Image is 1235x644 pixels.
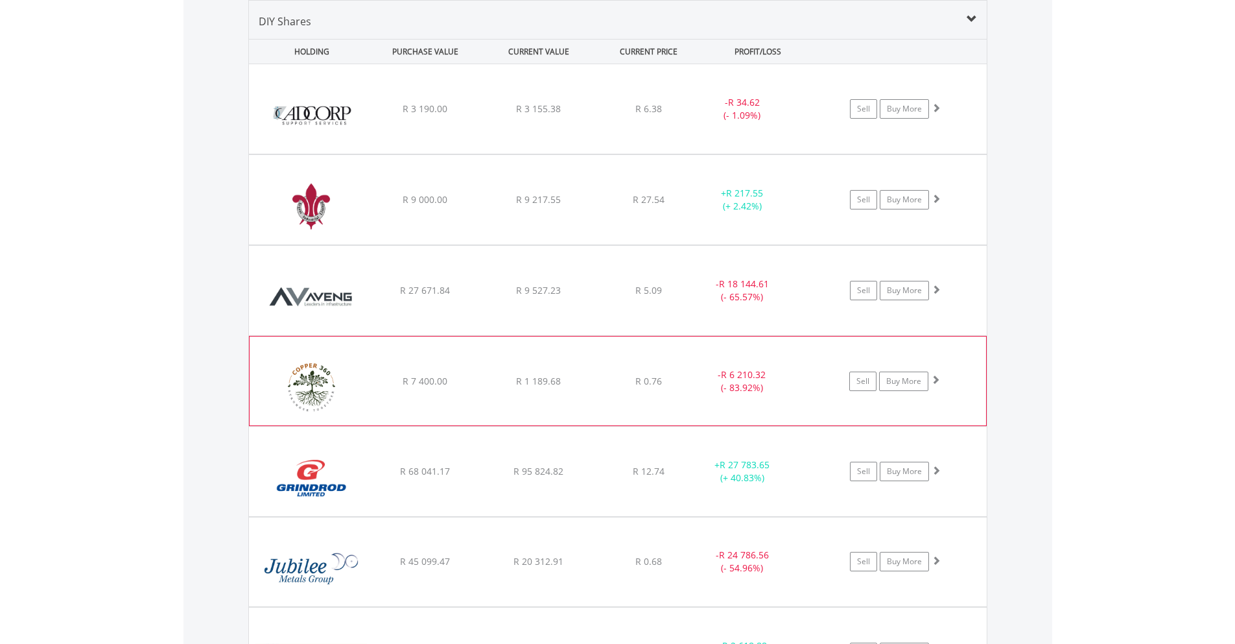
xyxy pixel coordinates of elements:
a: Sell [850,281,877,300]
img: EQU.ZA.JBL.png [255,534,367,603]
span: R 5.09 [635,284,662,296]
span: R 68 041.17 [400,465,450,477]
span: R 0.76 [635,375,662,387]
a: Sell [849,372,876,391]
div: HOLDING [250,40,368,64]
span: R 6.38 [635,102,662,115]
a: Sell [850,552,877,571]
a: Sell [850,462,877,481]
img: EQU.ZA.AEG.png [255,262,367,332]
span: R 0.68 [635,555,662,567]
img: EQU.ZA.GND.png [255,443,367,513]
span: R 95 824.82 [513,465,563,477]
img: EQU.ZA.CPR.png [256,353,368,422]
img: EQU.ZA.ART.png [255,171,367,241]
a: Buy More [880,190,929,209]
span: R 27 783.65 [720,459,770,471]
div: PURCHASE VALUE [370,40,481,64]
span: R 1 189.68 [516,375,561,387]
span: R 3 190.00 [403,102,447,115]
a: Buy More [880,552,929,571]
img: EQU.ZA.ADR.png [255,80,367,150]
div: - (- 83.92%) [693,368,790,394]
a: Sell [850,99,877,119]
span: R 12.74 [633,465,665,477]
a: Buy More [880,462,929,481]
span: R 34.62 [728,96,760,108]
a: Buy More [880,99,929,119]
span: R 45 099.47 [400,555,450,567]
div: - (- 54.96%) [694,549,792,575]
span: R 24 786.56 [719,549,769,561]
span: DIY Shares [259,14,311,29]
span: R 20 312.91 [513,555,563,567]
span: R 217.55 [726,187,763,199]
a: Buy More [879,372,928,391]
span: R 27 671.84 [400,284,450,296]
span: R 6 210.32 [721,368,766,381]
div: + (+ 2.42%) [694,187,792,213]
span: R 7 400.00 [403,375,447,387]
span: R 18 144.61 [719,278,769,290]
a: Sell [850,190,877,209]
div: - (- 65.57%) [694,278,792,304]
span: R 9 217.55 [516,193,561,206]
div: + (+ 40.83%) [694,459,792,484]
a: Buy More [880,281,929,300]
span: R 9 527.23 [516,284,561,296]
span: R 9 000.00 [403,193,447,206]
span: R 3 155.38 [516,102,561,115]
div: CURRENT VALUE [484,40,594,64]
div: CURRENT PRICE [596,40,700,64]
div: - (- 1.09%) [694,96,792,122]
span: R 27.54 [633,193,665,206]
div: PROFIT/LOSS [703,40,814,64]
